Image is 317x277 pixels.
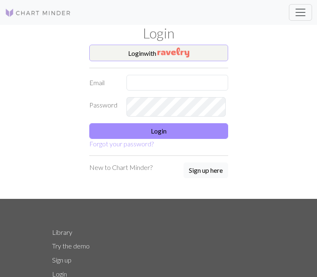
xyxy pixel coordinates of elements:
[52,228,72,236] a: Library
[89,140,154,148] a: Forgot your password?
[52,242,90,250] a: Try the demo
[47,25,270,41] h1: Login
[89,45,228,61] button: Loginwith
[184,162,228,179] a: Sign up here
[89,162,153,172] p: New to Chart Minder?
[5,8,71,18] img: Logo
[289,4,312,21] button: Toggle navigation
[84,75,122,91] label: Email
[89,123,228,139] button: Login
[157,48,189,57] img: Ravelry
[84,97,122,117] label: Password
[52,256,72,264] a: Sign up
[184,162,228,178] button: Sign up here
